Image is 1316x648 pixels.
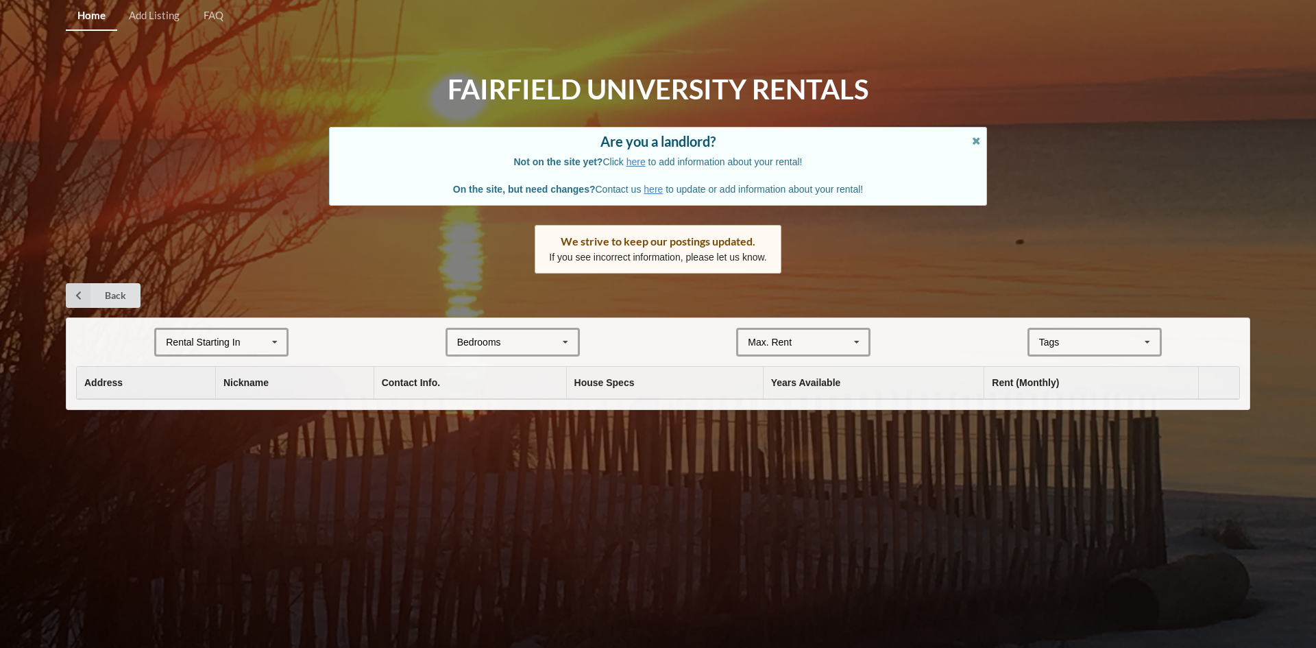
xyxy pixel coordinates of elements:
a: Add Listing [117,1,191,31]
div: Max. Rent [748,337,792,347]
div: Rental Starting In [166,337,240,347]
th: Address [77,367,215,399]
div: Are you a landlord? [343,134,973,148]
a: Home [66,1,117,31]
a: here [644,184,663,195]
div: Tags [1036,335,1080,350]
span: Click to add information about your rental! [514,156,803,167]
th: Rent (Monthly) [984,367,1198,399]
span: Contact us to update or add information about your rental! [453,184,863,195]
a: here [626,156,646,167]
div: Bedrooms [457,337,501,347]
b: Not on the site yet? [514,156,603,167]
div: We strive to keep our postings updated. [549,235,767,248]
a: FAQ [192,1,235,31]
h1: Fairfield University Rentals [448,72,868,107]
th: Contact Info. [374,367,566,399]
p: If you see incorrect information, please let us know. [549,250,767,264]
th: Years Available [763,367,984,399]
b: On the site, but need changes? [453,184,596,195]
th: House Specs [566,367,763,399]
th: Nickname [215,367,374,399]
a: Back [66,283,141,308]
